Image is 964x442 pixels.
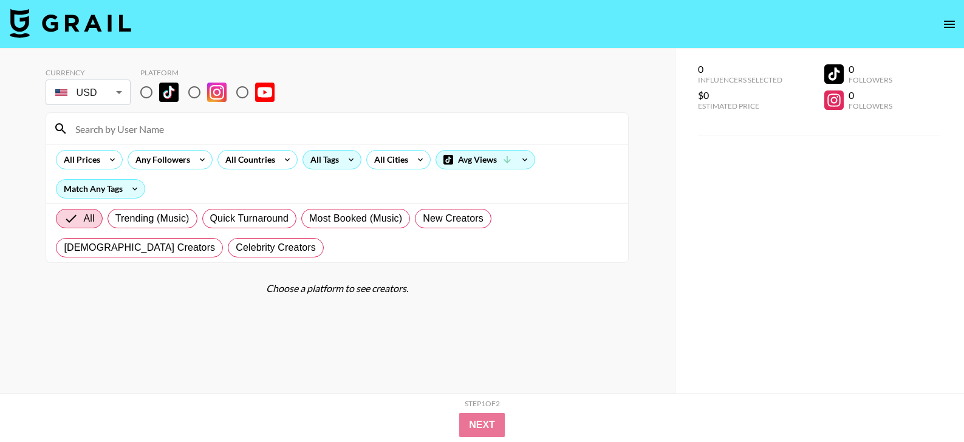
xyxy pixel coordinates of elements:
img: TikTok [159,83,179,102]
div: All Cities [367,151,411,169]
div: Estimated Price [698,101,782,110]
div: $0 [698,89,782,101]
div: USD [48,82,128,103]
input: Search by User Name [68,119,621,138]
div: Step 1 of 2 [465,399,500,408]
img: YouTube [255,83,275,102]
img: Instagram [207,83,227,102]
div: 0 [849,63,892,75]
div: Any Followers [128,151,193,169]
span: Trending (Music) [115,211,190,226]
span: Most Booked (Music) [309,211,402,226]
span: Celebrity Creators [236,240,316,255]
img: Grail Talent [10,8,131,38]
span: [DEMOGRAPHIC_DATA] Creators [64,240,215,255]
span: New Creators [423,211,484,226]
div: Platform [140,68,284,77]
span: Quick Turnaround [210,211,289,226]
div: All Prices [56,151,103,169]
div: Influencers Selected [698,75,782,84]
div: Currency [46,68,131,77]
button: Next [459,413,505,437]
div: 0 [698,63,782,75]
iframe: Drift Widget Chat Controller [903,381,949,427]
div: Avg Views [436,151,535,169]
div: Followers [849,75,892,84]
div: Match Any Tags [56,180,145,198]
div: All Countries [218,151,278,169]
span: All [83,211,94,226]
div: All Tags [303,151,341,169]
div: Choose a platform to see creators. [46,282,629,294]
button: open drawer [937,12,962,36]
div: Followers [849,101,892,110]
div: 0 [849,89,892,101]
